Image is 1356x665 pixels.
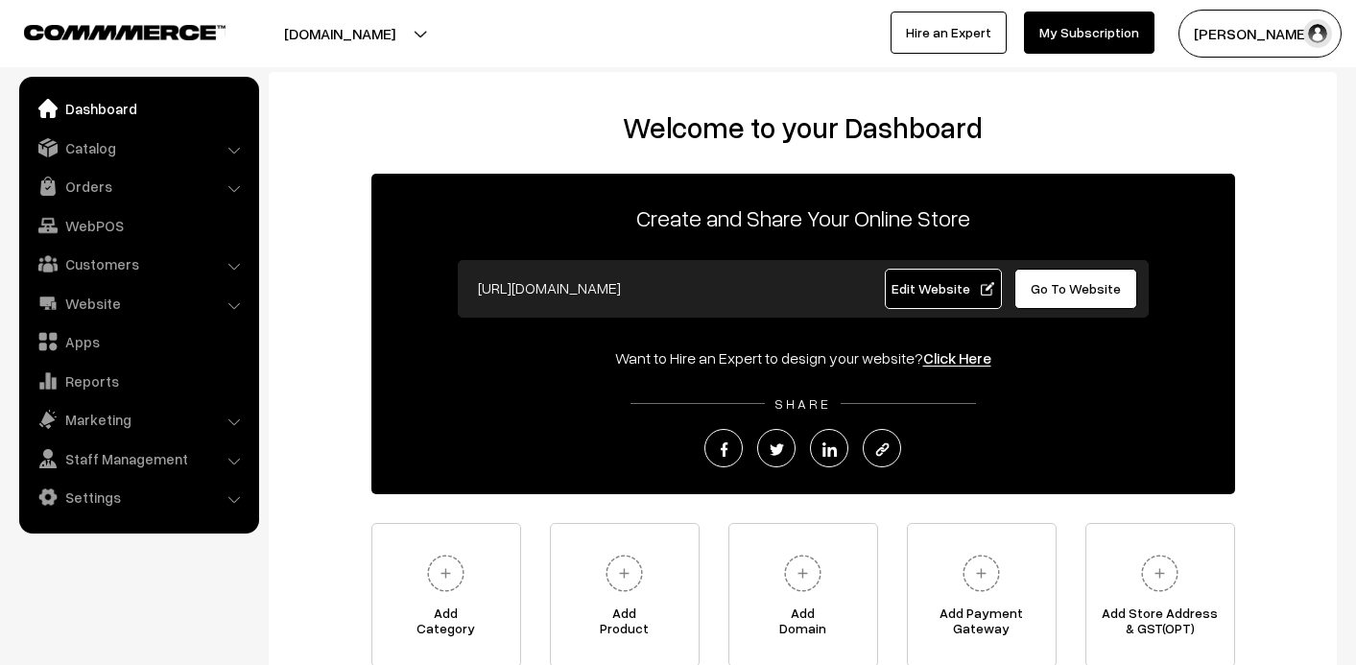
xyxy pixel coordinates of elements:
span: SHARE [765,395,841,412]
a: Reports [24,364,252,398]
a: Go To Website [1014,269,1138,309]
img: user [1303,19,1332,48]
span: Edit Website [892,280,994,297]
a: Website [24,286,252,321]
a: Edit Website [885,269,1002,309]
span: Add Domain [729,606,877,644]
a: Staff Management [24,441,252,476]
span: Add Store Address & GST(OPT) [1086,606,1234,644]
a: Hire an Expert [891,12,1007,54]
a: WebPOS [24,208,252,243]
h2: Welcome to your Dashboard [288,110,1318,145]
a: My Subscription [1024,12,1154,54]
a: Settings [24,480,252,514]
img: plus.svg [776,547,829,600]
img: plus.svg [1133,547,1186,600]
a: Dashboard [24,91,252,126]
span: Add Product [551,606,699,644]
span: Go To Website [1031,280,1121,297]
p: Create and Share Your Online Store [371,201,1235,235]
img: plus.svg [955,547,1008,600]
a: Marketing [24,402,252,437]
img: plus.svg [598,547,651,600]
button: [DOMAIN_NAME] [217,10,463,58]
a: Click Here [923,348,991,368]
span: Add Category [372,606,520,644]
a: Customers [24,247,252,281]
a: COMMMERCE [24,19,192,42]
img: COMMMERCE [24,25,226,39]
a: Catalog [24,131,252,165]
div: Want to Hire an Expert to design your website? [371,346,1235,369]
span: Add Payment Gateway [908,606,1056,644]
button: [PERSON_NAME]… [1178,10,1342,58]
img: plus.svg [419,547,472,600]
a: Orders [24,169,252,203]
a: Apps [24,324,252,359]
